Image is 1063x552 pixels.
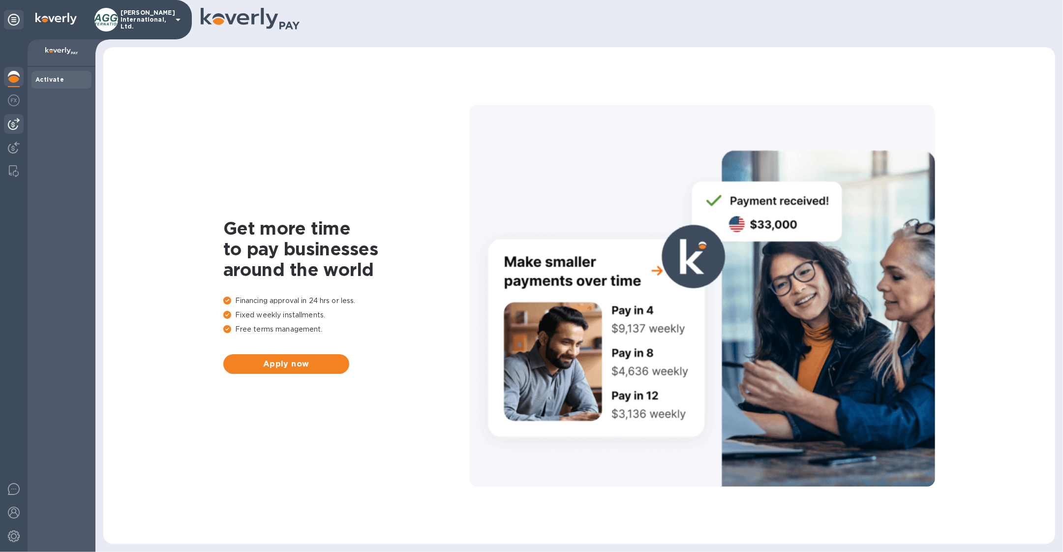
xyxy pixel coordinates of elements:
[223,324,469,335] p: Free terms management.
[223,296,469,306] p: Financing approval in 24 hrs or less.
[8,94,20,106] img: Foreign exchange
[121,9,170,30] p: [PERSON_NAME] International, Ltd.
[231,358,341,370] span: Apply now
[223,354,349,374] button: Apply now
[223,218,469,280] h1: Get more time to pay businesses around the world
[35,76,64,83] b: Activate
[35,13,77,25] img: Logo
[4,10,24,30] div: Unpin categories
[223,310,469,320] p: Fixed weekly installments.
